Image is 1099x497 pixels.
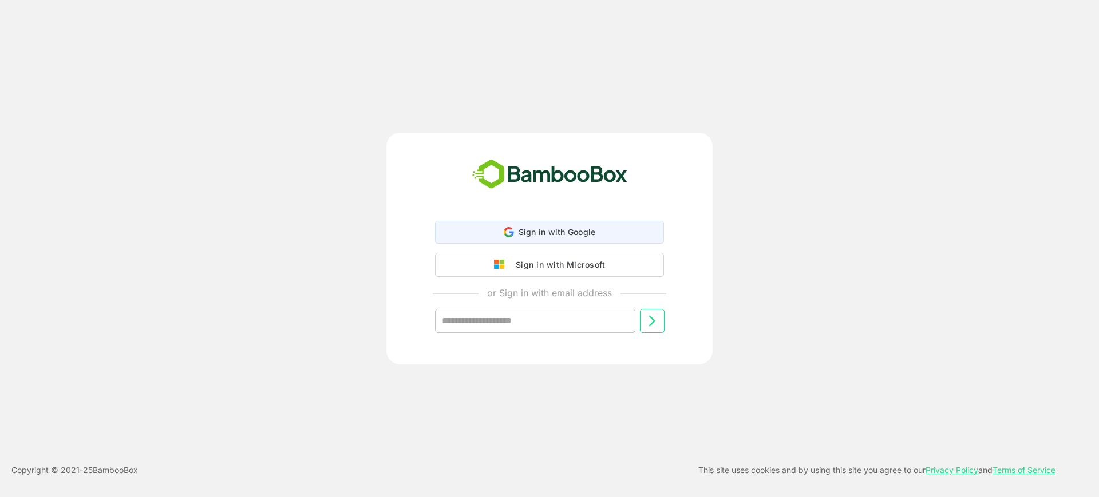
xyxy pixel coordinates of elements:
[519,227,596,237] span: Sign in with Google
[435,221,664,244] div: Sign in with Google
[466,156,634,193] img: bamboobox
[494,260,510,270] img: google
[926,465,978,475] a: Privacy Policy
[698,463,1055,477] p: This site uses cookies and by using this site you agree to our and
[435,253,664,277] button: Sign in with Microsoft
[993,465,1055,475] a: Terms of Service
[11,463,138,477] p: Copyright © 2021- 25 BambooBox
[510,257,605,272] div: Sign in with Microsoft
[487,286,612,300] p: or Sign in with email address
